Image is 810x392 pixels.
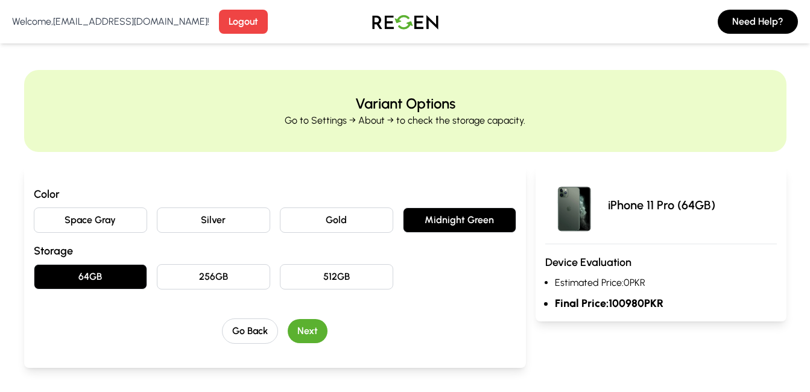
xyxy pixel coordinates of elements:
[12,14,209,29] p: Welcome, [EMAIL_ADDRESS][DOMAIN_NAME] !
[545,254,777,271] h3: Device Evaluation
[608,197,715,213] p: iPhone 11 Pro (64GB)
[355,94,455,113] h2: Variant Options
[157,207,270,233] button: Silver
[555,276,777,290] li: Estimated Price: 0 PKR
[222,318,278,344] button: Go Back
[285,113,525,128] p: Go to Settings → About → to check the storage capacity.
[34,186,516,203] h3: Color
[34,264,147,289] button: 64GB
[363,5,448,39] img: Logo
[545,176,603,234] img: iPhone 11 Pro
[718,10,798,34] button: Need Help?
[34,242,516,259] h3: Storage
[288,319,327,343] button: Next
[403,207,516,233] button: Midnight Green
[34,207,147,233] button: Space Gray
[280,207,393,233] button: Gold
[280,264,393,289] button: 512GB
[219,10,268,34] button: Logout
[157,264,270,289] button: 256GB
[555,295,777,312] li: Final Price: 100980 PKR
